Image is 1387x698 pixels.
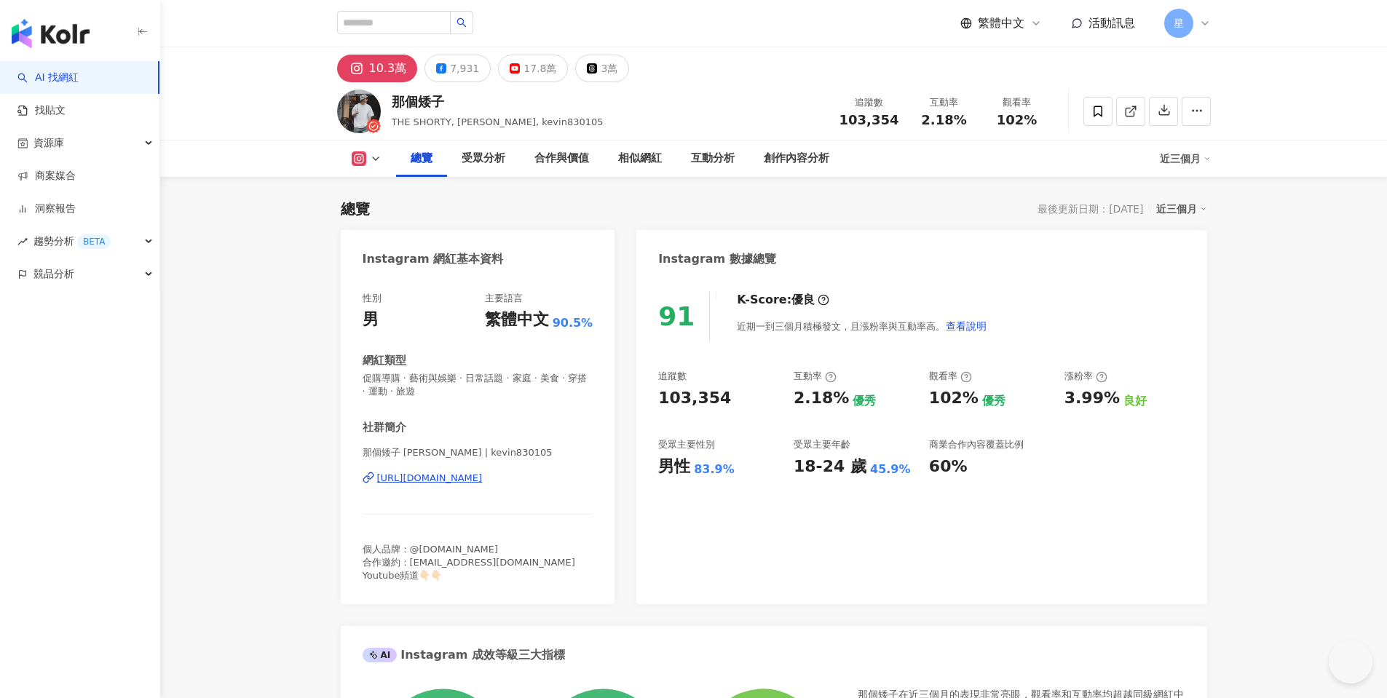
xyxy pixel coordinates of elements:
div: 45.9% [870,461,911,477]
div: 追蹤數 [658,370,687,383]
span: 103,354 [839,112,899,127]
span: 星 [1174,15,1184,31]
div: BETA [77,234,111,249]
div: 互動率 [917,95,972,110]
button: 3萬 [575,55,629,82]
button: 10.3萬 [337,55,418,82]
div: 17.8萬 [523,58,556,79]
div: 總覽 [411,150,432,167]
div: 總覽 [341,199,370,219]
a: 找貼文 [17,103,66,118]
div: 互動分析 [691,150,735,167]
div: 男性 [658,456,690,478]
div: 83.9% [694,461,735,477]
div: 7,931 [450,58,479,79]
div: 91 [658,301,695,331]
div: 3.99% [1064,387,1120,410]
span: THE SHORTY, [PERSON_NAME], kevin830105 [392,116,604,127]
div: 受眾分析 [462,150,505,167]
div: 103,354 [658,387,731,410]
div: 追蹤數 [839,95,899,110]
div: 男 [363,309,379,331]
div: AI [363,648,398,662]
a: 洞察報告 [17,202,76,216]
button: 查看說明 [945,312,987,341]
div: 繁體中文 [485,309,549,331]
div: 60% [929,456,968,478]
div: 主要語言 [485,292,523,305]
div: 那個矮子 [392,92,604,111]
div: [URL][DOMAIN_NAME] [377,472,483,485]
div: Instagram 成效等級三大指標 [363,647,565,663]
div: 網紅類型 [363,353,406,368]
a: searchAI 找網紅 [17,71,79,85]
span: rise [17,237,28,247]
div: 102% [929,387,979,410]
div: 相似網紅 [618,150,662,167]
span: 趨勢分析 [33,225,111,258]
span: 2.18% [921,113,966,127]
div: 近三個月 [1156,199,1207,218]
div: Instagram 數據總覽 [658,251,776,267]
div: 觀看率 [989,95,1045,110]
button: 17.8萬 [498,55,568,82]
div: 創作內容分析 [764,150,829,167]
span: 102% [997,113,1038,127]
div: K-Score : [737,292,829,308]
div: 最後更新日期：[DATE] [1038,203,1143,215]
div: 觀看率 [929,370,972,383]
img: logo [12,19,90,48]
div: 3萬 [601,58,617,79]
div: 10.3萬 [369,58,407,79]
div: 漲粉率 [1064,370,1107,383]
span: 資源庫 [33,127,64,159]
a: 商案媒合 [17,169,76,183]
div: 優秀 [982,393,1005,409]
span: 競品分析 [33,258,74,290]
div: 互動率 [794,370,837,383]
div: 優秀 [853,393,876,409]
div: 優良 [791,292,815,308]
div: 18-24 歲 [794,456,866,478]
img: KOL Avatar [337,90,381,133]
div: 社群簡介 [363,420,406,435]
div: 近期一到三個月積極發文，且漲粉率與互動率高。 [737,312,987,341]
span: 那個矮子 [PERSON_NAME] | kevin830105 [363,446,593,459]
span: search [457,17,467,28]
span: 個人品牌：@[DOMAIN_NAME] 合作邀約：[EMAIL_ADDRESS][DOMAIN_NAME] Youtube頻道👇🏻👇🏻 [363,544,575,581]
div: 合作與價值 [534,150,589,167]
iframe: Help Scout Beacon - Open [1329,640,1372,683]
div: Instagram 網紅基本資料 [363,251,504,267]
div: 良好 [1123,393,1147,409]
span: 查看說明 [946,320,987,332]
div: 受眾主要性別 [658,438,715,451]
div: 性別 [363,292,382,305]
div: 近三個月 [1160,147,1211,170]
span: 90.5% [553,315,593,331]
span: 促購導購 · 藝術與娛樂 · 日常話題 · 家庭 · 美食 · 穿搭 · 運動 · 旅遊 [363,372,593,398]
button: 7,931 [424,55,491,82]
span: 活動訊息 [1088,16,1135,30]
a: [URL][DOMAIN_NAME] [363,472,593,485]
div: 受眾主要年齡 [794,438,850,451]
span: 繁體中文 [978,15,1024,31]
div: 2.18% [794,387,849,410]
div: 商業合作內容覆蓋比例 [929,438,1024,451]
